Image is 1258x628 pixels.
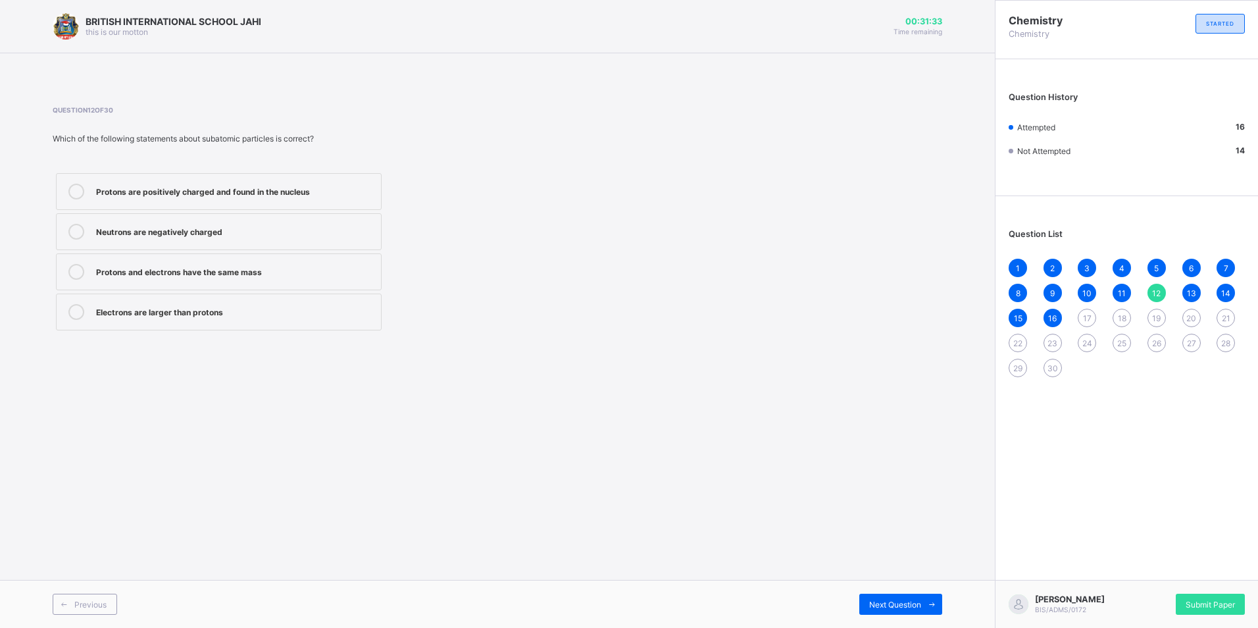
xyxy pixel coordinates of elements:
[1050,263,1055,273] span: 2
[1047,363,1058,373] span: 30
[893,28,942,36] span: Time remaining
[1050,288,1055,298] span: 9
[96,264,374,277] div: Protons and electrons have the same mass
[1083,313,1092,323] span: 17
[1082,288,1092,298] span: 10
[96,184,374,197] div: Protons are positively charged and found in the nucleus
[1187,338,1196,348] span: 27
[53,134,607,144] div: Which of the following statements about subatomic particles is correct?
[1152,338,1161,348] span: 26
[1236,122,1245,132] b: 16
[1047,338,1057,348] span: 23
[1014,313,1022,323] span: 15
[1017,122,1055,132] span: Attempted
[1189,263,1194,273] span: 6
[1236,145,1245,155] b: 14
[1016,263,1020,273] span: 1
[1118,288,1126,298] span: 11
[1224,263,1228,273] span: 7
[1084,263,1090,273] span: 3
[1186,313,1196,323] span: 20
[86,16,261,27] span: BRITISH INTERNATIONAL SCHOOL JAHI
[1035,594,1105,604] span: [PERSON_NAME]
[1013,363,1022,373] span: 29
[869,600,921,610] span: Next Question
[1118,313,1126,323] span: 18
[1222,313,1230,323] span: 21
[1009,29,1127,39] span: Chemistry
[1186,600,1235,610] span: Submit Paper
[1017,146,1070,156] span: Not Attempted
[1013,338,1022,348] span: 22
[1221,338,1230,348] span: 28
[1206,20,1234,27] span: STARTED
[74,600,107,610] span: Previous
[1009,14,1127,27] span: Chemistry
[1009,92,1078,102] span: Question History
[1048,313,1057,323] span: 16
[1221,288,1230,298] span: 14
[1152,313,1161,323] span: 19
[1016,288,1020,298] span: 8
[1035,606,1086,614] span: BIS/ADMS/0172
[1009,229,1063,239] span: Question List
[1117,338,1126,348] span: 25
[86,27,148,37] span: this is our motton
[893,16,942,26] span: 00:31:33
[96,304,374,317] div: Electrons are larger than protons
[1152,288,1161,298] span: 12
[1082,338,1092,348] span: 24
[1187,288,1196,298] span: 13
[1119,263,1124,273] span: 4
[53,106,607,114] span: Question 12 of 30
[96,224,374,237] div: Neutrons are negatively charged
[1154,263,1159,273] span: 5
